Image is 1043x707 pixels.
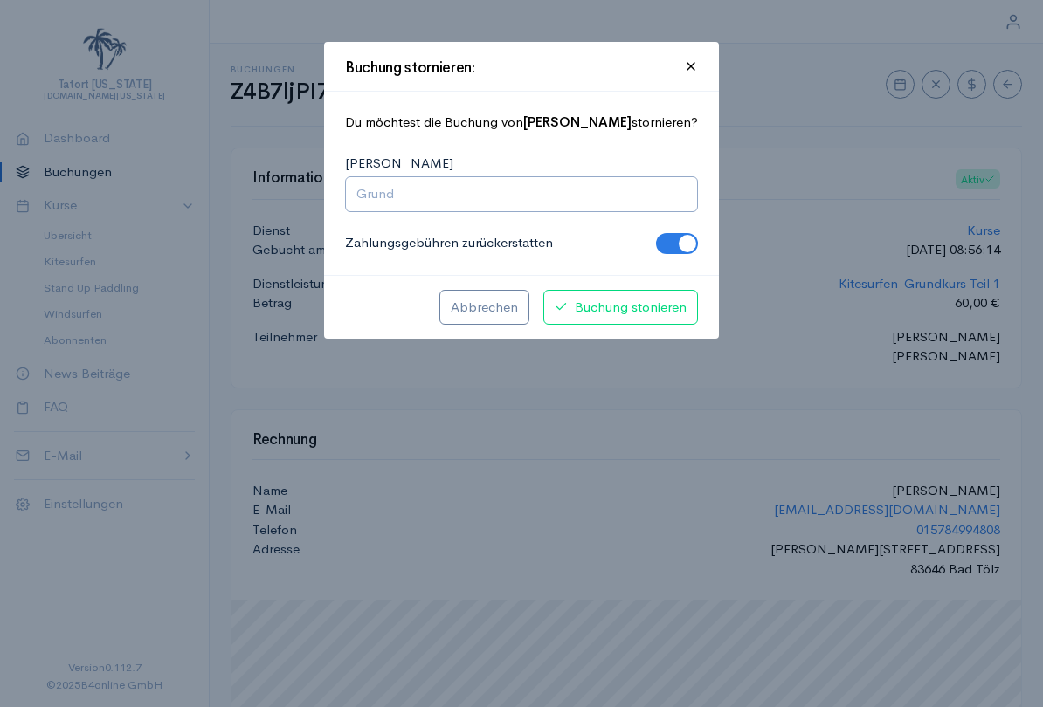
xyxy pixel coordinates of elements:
input: Grund [356,184,687,204]
span: Abbrechen [451,298,518,318]
button: Abbrechen [439,290,529,326]
span: Du möchtest die Buchung von stornieren? [345,113,698,133]
span: Buchung stonieren [555,298,687,318]
button: Buchung stonieren [543,290,698,326]
label: Zahlungsgebühren zurückerstatten [345,233,553,254]
div: Buchung stornieren: [345,60,475,77]
label: [PERSON_NAME] [345,154,698,174]
b: [PERSON_NAME] [523,113,632,130]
